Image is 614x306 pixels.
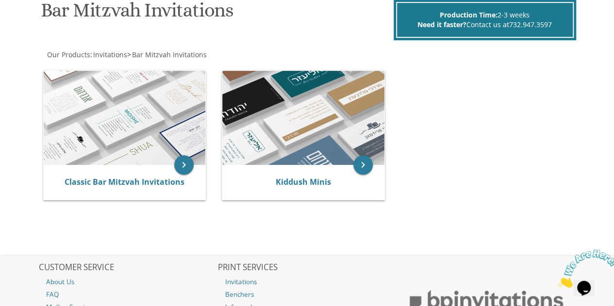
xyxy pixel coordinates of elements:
h2: CUSTOMER SERVICE [39,263,217,273]
div: 2-3 weeks Contact us at [396,2,574,38]
a: Our Products [46,50,90,59]
a: Invitations [92,50,127,59]
a: keyboard_arrow_right [353,155,373,175]
a: Bar Mitzvah Invitations [131,50,207,59]
a: FAQ [39,288,217,301]
span: Production Time: [440,10,498,19]
a: 732.947.3597 [509,20,552,29]
a: About Us [39,275,217,288]
a: Invitations [218,275,396,288]
span: Need it faster? [417,20,466,29]
iframe: chat widget [554,245,614,291]
h2: PRINT SERVICES [218,263,396,273]
a: Benchers [218,288,396,301]
img: Chat attention grabber [4,4,64,42]
span: > [127,50,207,59]
span: Invitations [93,50,127,59]
div: : [39,50,307,60]
img: Classic Bar Mitzvah Invitations [44,71,206,165]
a: Kiddush Minis [276,177,331,187]
span: Bar Mitzvah Invitations [132,50,207,59]
img: Kiddush Minis [222,71,384,165]
a: Classic Bar Mitzvah Invitations [65,177,184,187]
a: keyboard_arrow_right [174,155,194,175]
